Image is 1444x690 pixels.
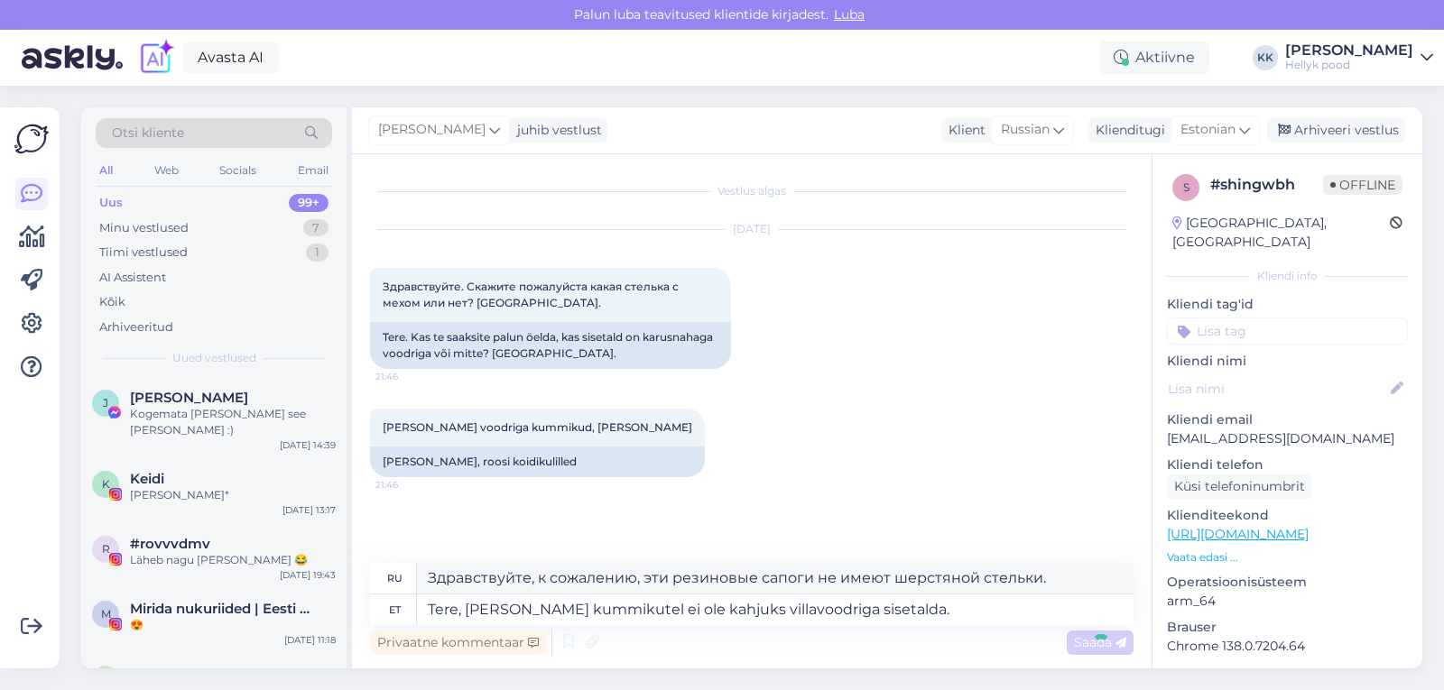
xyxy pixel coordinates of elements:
a: [URL][DOMAIN_NAME] [1167,526,1309,542]
div: 99+ [289,194,329,212]
div: KK [1253,45,1278,70]
span: Uued vestlused [172,350,256,366]
div: # shingwbh [1210,174,1323,196]
span: 21:46 [375,370,443,383]
p: Vaata edasi ... [1167,549,1408,566]
div: 1 [306,244,329,262]
div: Web [151,159,182,182]
span: 21:46 [375,478,443,492]
p: Kliendi tag'id [1167,295,1408,314]
span: Otsi kliente [112,124,184,143]
input: Lisa nimi [1168,379,1387,399]
div: [DATE] 14:39 [280,438,336,452]
div: Klienditugi [1088,121,1165,140]
p: arm_64 [1167,592,1408,611]
span: Luba [828,6,870,23]
div: [GEOGRAPHIC_DATA], [GEOGRAPHIC_DATA] [1172,214,1390,252]
img: explore-ai [137,39,175,77]
div: 7 [303,219,329,237]
div: Kõik [99,293,125,311]
div: AI Assistent [99,269,166,287]
p: Chrome 138.0.7204.64 [1167,637,1408,656]
p: Brauser [1167,618,1408,637]
div: [DATE] 13:17 [282,503,336,517]
div: Läheb nagu [PERSON_NAME] 😂 [130,552,336,568]
span: Estonian [1180,120,1236,140]
span: Offline [1323,175,1402,195]
div: Email [294,159,332,182]
span: s [1183,180,1189,194]
input: Lisa tag [1167,317,1408,345]
div: [DATE] [370,221,1134,237]
span: Mirida nukuriided | Eesti käsitöö 🇪🇪 [130,601,318,617]
p: Kliendi telefon [1167,455,1408,474]
div: [DATE] 19:43 [280,568,336,582]
img: Askly Logo [14,122,49,156]
div: [PERSON_NAME], roosi koidikulilled [370,446,705,477]
p: Klienditeekond [1167,506,1408,525]
div: Arhiveeri vestlus [1267,118,1406,143]
div: Minu vestlused [99,219,189,237]
div: Aktiivne [1099,41,1209,74]
div: Arhiveeritud [99,318,173,336]
p: Operatsioonisüsteem [1167,573,1408,592]
span: Здравствуйте. Скажите пожалуйста какая стелька с мехом или нет? [GEOGRAPHIC_DATA]. [383,280,681,309]
div: juhib vestlust [510,121,602,140]
a: Avasta AI [182,42,279,73]
div: [DATE] 11:18 [284,633,336,647]
span: Keidi [130,471,164,487]
div: Vestlus algas [370,183,1134,199]
div: Socials [216,159,260,182]
span: J [103,396,108,409]
div: Kogemata [PERSON_NAME] see [PERSON_NAME] :) [130,406,336,438]
div: Kliendi info [1167,268,1408,284]
div: 😍 [130,617,336,633]
div: Küsi telefoninumbrit [1167,474,1312,499]
p: Kliendi nimi [1167,352,1408,371]
div: Tiimi vestlused [99,244,188,262]
p: Kliendi email [1167,410,1408,429]
span: Johanna-Maria Siilak [130,390,248,406]
div: Hellyk pood [1285,58,1413,72]
span: Russian [1001,120,1050,140]
div: All [96,159,116,182]
div: [PERSON_NAME]* [130,487,336,503]
span: M [101,607,111,621]
p: [EMAIL_ADDRESS][DOMAIN_NAME] [1167,429,1408,448]
div: Klient [941,121,986,140]
a: [PERSON_NAME]Hellyk pood [1285,43,1433,72]
span: K [102,477,110,491]
span: r [102,542,110,556]
span: Emili Jürgen [130,666,248,682]
span: #rovvvdmv [130,536,210,552]
span: [PERSON_NAME] voodriga kummikud, [PERSON_NAME] [383,420,692,434]
span: [PERSON_NAME] [378,120,486,140]
div: [PERSON_NAME] [1285,43,1413,58]
div: Uus [99,194,123,212]
div: Tere. Kas te saaksite palun öelda, kas sisetald on karusnahaga voodriga või mitte? [GEOGRAPHIC_DA... [370,322,731,369]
